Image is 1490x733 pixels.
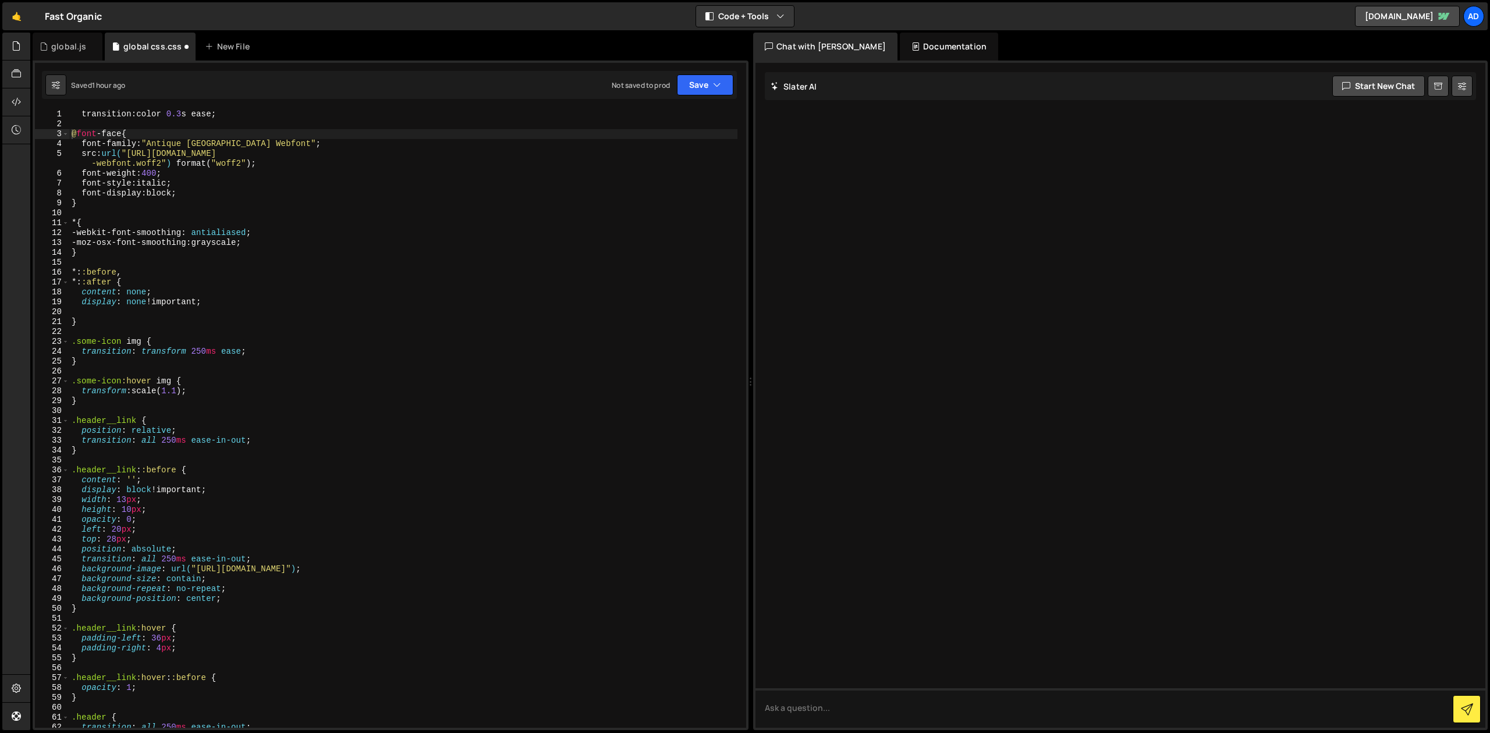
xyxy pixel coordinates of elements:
div: 47 [35,574,69,584]
a: ad [1463,6,1484,27]
h2: Slater AI [771,81,817,92]
div: global css.css [123,41,182,52]
div: 23 [35,337,69,347]
div: 6 [35,169,69,179]
div: 60 [35,703,69,713]
div: 13 [35,238,69,248]
div: 11 [35,218,69,228]
div: New File [205,41,254,52]
div: 15 [35,258,69,268]
div: 10 [35,208,69,218]
div: 29 [35,396,69,406]
div: 26 [35,366,69,376]
div: Fast Organic [45,9,102,23]
div: 1 hour ago [92,80,126,90]
div: 40 [35,505,69,515]
div: 24 [35,347,69,357]
div: 36 [35,465,69,475]
div: 20 [35,307,69,317]
a: 🤙 [2,2,31,30]
div: 52 [35,624,69,634]
div: 34 [35,446,69,456]
div: Documentation [900,33,998,61]
div: 14 [35,248,69,258]
div: 61 [35,713,69,723]
div: 50 [35,604,69,614]
div: 58 [35,683,69,693]
button: Save [677,74,733,95]
div: 43 [35,535,69,545]
button: Start new chat [1332,76,1425,97]
button: Code + Tools [696,6,794,27]
div: 16 [35,268,69,277]
div: 2 [35,119,69,129]
div: 12 [35,228,69,238]
div: 55 [35,653,69,663]
div: 28 [35,386,69,396]
div: 46 [35,564,69,574]
div: 4 [35,139,69,149]
div: 42 [35,525,69,535]
div: 21 [35,317,69,327]
div: 54 [35,643,69,653]
div: 41 [35,515,69,525]
div: 27 [35,376,69,386]
div: 38 [35,485,69,495]
div: global.js [51,41,86,52]
a: [DOMAIN_NAME] [1355,6,1460,27]
div: 31 [35,416,69,426]
div: 1 [35,109,69,119]
div: 22 [35,327,69,337]
div: 18 [35,287,69,297]
div: 33 [35,436,69,446]
div: 57 [35,673,69,683]
div: 19 [35,297,69,307]
div: 25 [35,357,69,366]
div: 39 [35,495,69,505]
div: 17 [35,277,69,287]
div: 7 [35,179,69,188]
div: 51 [35,614,69,624]
div: 37 [35,475,69,485]
div: Saved [71,80,125,90]
div: 5 [35,149,69,169]
div: Not saved to prod [612,80,670,90]
div: 3 [35,129,69,139]
div: 30 [35,406,69,416]
div: 53 [35,634,69,643]
div: Chat with [PERSON_NAME] [753,33,897,61]
div: 56 [35,663,69,673]
div: 59 [35,693,69,703]
div: 8 [35,188,69,198]
div: 44 [35,545,69,554]
div: 45 [35,554,69,564]
div: 32 [35,426,69,436]
div: 62 [35,723,69,732]
div: 35 [35,456,69,465]
div: 9 [35,198,69,208]
div: 49 [35,594,69,604]
div: 48 [35,584,69,594]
